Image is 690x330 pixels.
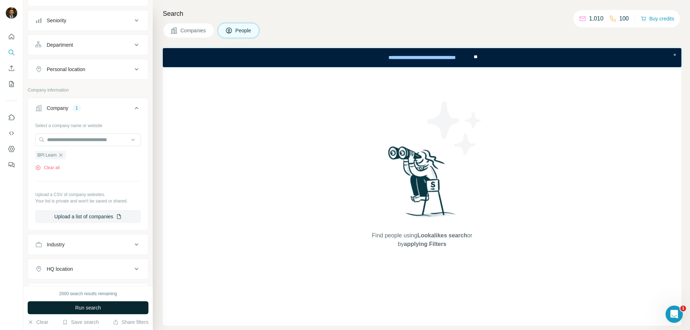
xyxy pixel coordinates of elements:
[47,104,68,112] div: Company
[59,291,117,297] div: 2000 search results remaining
[28,319,48,326] button: Clear
[404,241,446,247] span: applying Filters
[6,127,17,140] button: Use Surfe API
[35,191,141,198] p: Upload a CSV of company websites.
[35,120,141,129] div: Select a company name or website
[235,27,252,34] span: People
[28,61,148,78] button: Personal location
[6,30,17,43] button: Quick start
[619,14,629,23] p: 100
[73,105,81,111] div: 1
[75,304,101,311] span: Run search
[113,319,148,326] button: Share filters
[6,143,17,155] button: Dashboard
[180,27,207,34] span: Companies
[28,285,148,302] button: Annual revenue ($)
[6,7,17,19] img: Avatar
[28,12,148,29] button: Seniority
[422,96,487,161] img: Surfe Illustration - Stars
[28,87,148,93] p: Company information
[35,198,141,204] p: Your list is private and won't be saved or shared.
[641,14,674,24] button: Buy credits
[47,265,73,273] div: HQ location
[47,41,73,48] div: Department
[364,231,479,248] span: Find people using or by
[666,306,683,323] iframe: Intercom live chat
[47,241,65,248] div: Industry
[62,319,99,326] button: Save search
[589,14,603,23] p: 1,010
[6,78,17,90] button: My lists
[35,210,141,223] button: Upload a list of companies
[417,232,467,238] span: Lookalikes search
[28,301,148,314] button: Run search
[35,164,60,171] button: Clear all
[47,66,85,73] div: Personal location
[680,306,686,311] span: 1
[6,158,17,171] button: Feedback
[6,62,17,75] button: Enrich CSV
[6,111,17,124] button: Use Surfe on LinkedIn
[163,9,681,19] h4: Search
[163,48,681,67] iframe: Banner
[6,46,17,59] button: Search
[47,17,66,24] div: Seniority
[37,152,56,158] span: BPI Learn
[28,260,148,278] button: HQ location
[28,236,148,253] button: Industry
[385,144,460,224] img: Surfe Illustration - Woman searching with binoculars
[28,99,148,120] button: Company1
[28,36,148,54] button: Department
